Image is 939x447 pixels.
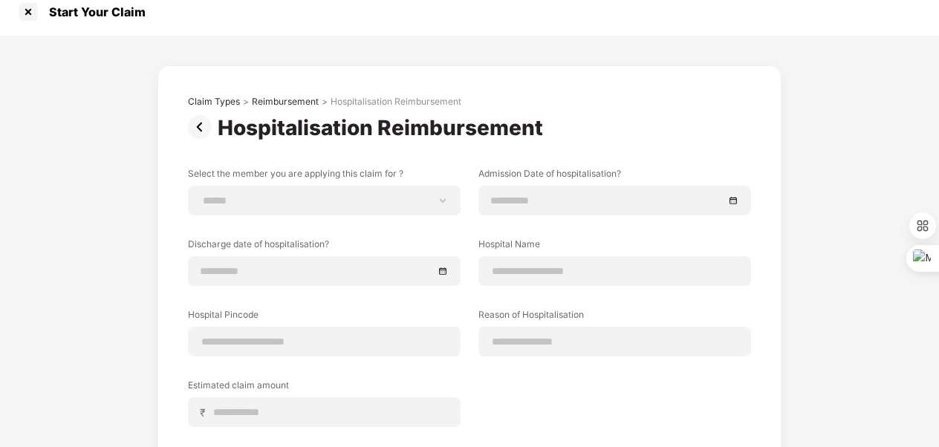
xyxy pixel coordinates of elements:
[331,96,461,108] div: Hospitalisation Reimbursement
[40,4,146,19] div: Start Your Claim
[188,379,461,397] label: Estimated claim amount
[218,115,549,140] div: Hospitalisation Reimbursement
[188,308,461,327] label: Hospital Pincode
[200,405,212,420] span: ₹
[188,115,218,139] img: svg+xml;base64,PHN2ZyBpZD0iUHJldi0zMngzMiIgeG1sbnM9Imh0dHA6Ly93d3cudzMub3JnLzIwMDAvc3ZnIiB3aWR0aD...
[252,96,319,108] div: Reimbursement
[188,238,461,256] label: Discharge date of hospitalisation?
[478,308,751,327] label: Reason of Hospitalisation
[188,96,240,108] div: Claim Types
[322,96,328,108] div: >
[478,238,751,256] label: Hospital Name
[243,96,249,108] div: >
[478,167,751,186] label: Admission Date of hospitalisation?
[188,167,461,186] label: Select the member you are applying this claim for ?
